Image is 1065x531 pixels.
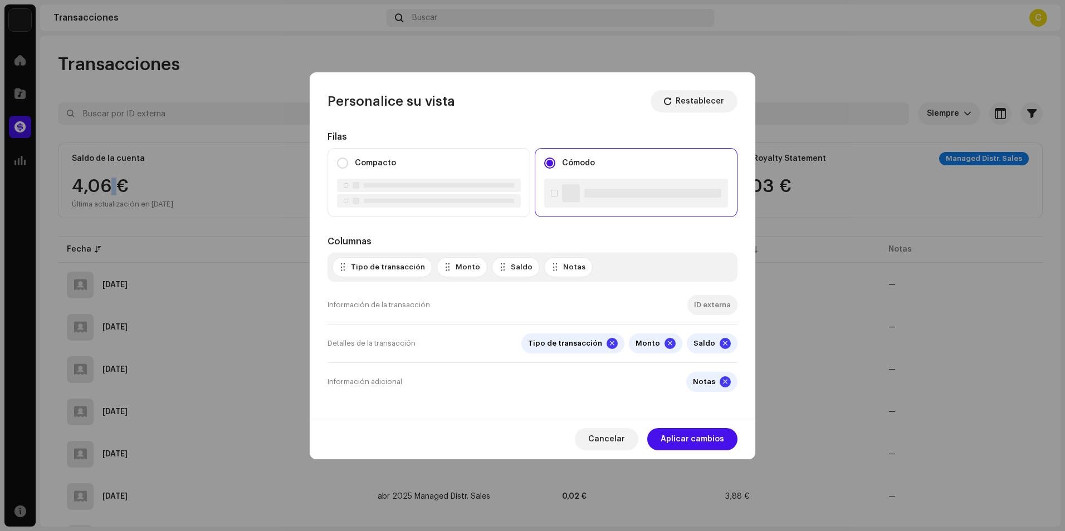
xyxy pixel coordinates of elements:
div: Monto [456,263,480,272]
div: Tipo de transacción [351,263,425,272]
button: Aplicar cambios [647,428,737,450]
div: ID externa [694,301,731,309]
div: Notas [563,263,585,272]
div: Personalice su vista [328,92,455,110]
div: Saldo [693,339,715,348]
label: Compacto [355,156,396,170]
div: Información adicional [328,372,402,392]
button: Cancelar [575,428,638,450]
div: Filas [328,130,737,144]
div: Notas [693,377,715,386]
label: Cómodo [562,156,595,170]
div: Tipo de transacción [528,339,602,348]
div: Columnas [328,235,737,248]
button: Restablecer [651,90,737,112]
div: Saldo [511,263,532,272]
span: Restablecer [676,90,724,112]
div: Detalles de la transacción [328,333,416,353]
span: Aplicar cambios [661,428,724,450]
div: Información de la transacción [328,295,430,315]
span: Cancelar [588,428,625,450]
div: Monto [636,339,660,348]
